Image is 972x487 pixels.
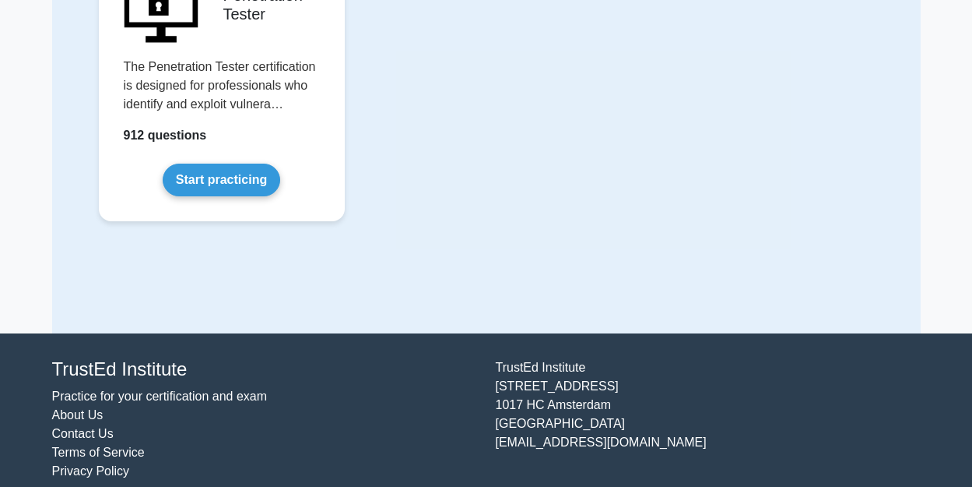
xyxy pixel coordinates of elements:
[52,446,145,459] a: Terms of Service
[163,164,280,196] a: Start practicing
[52,390,268,403] a: Practice for your certification and exam
[52,358,477,381] h4: TrustEd Institute
[52,427,114,440] a: Contact Us
[486,358,930,481] div: TrustEd Institute [STREET_ADDRESS] 1017 HC Amsterdam [GEOGRAPHIC_DATA] [EMAIL_ADDRESS][DOMAIN_NAME]
[52,464,130,478] a: Privacy Policy
[52,408,104,422] a: About Us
